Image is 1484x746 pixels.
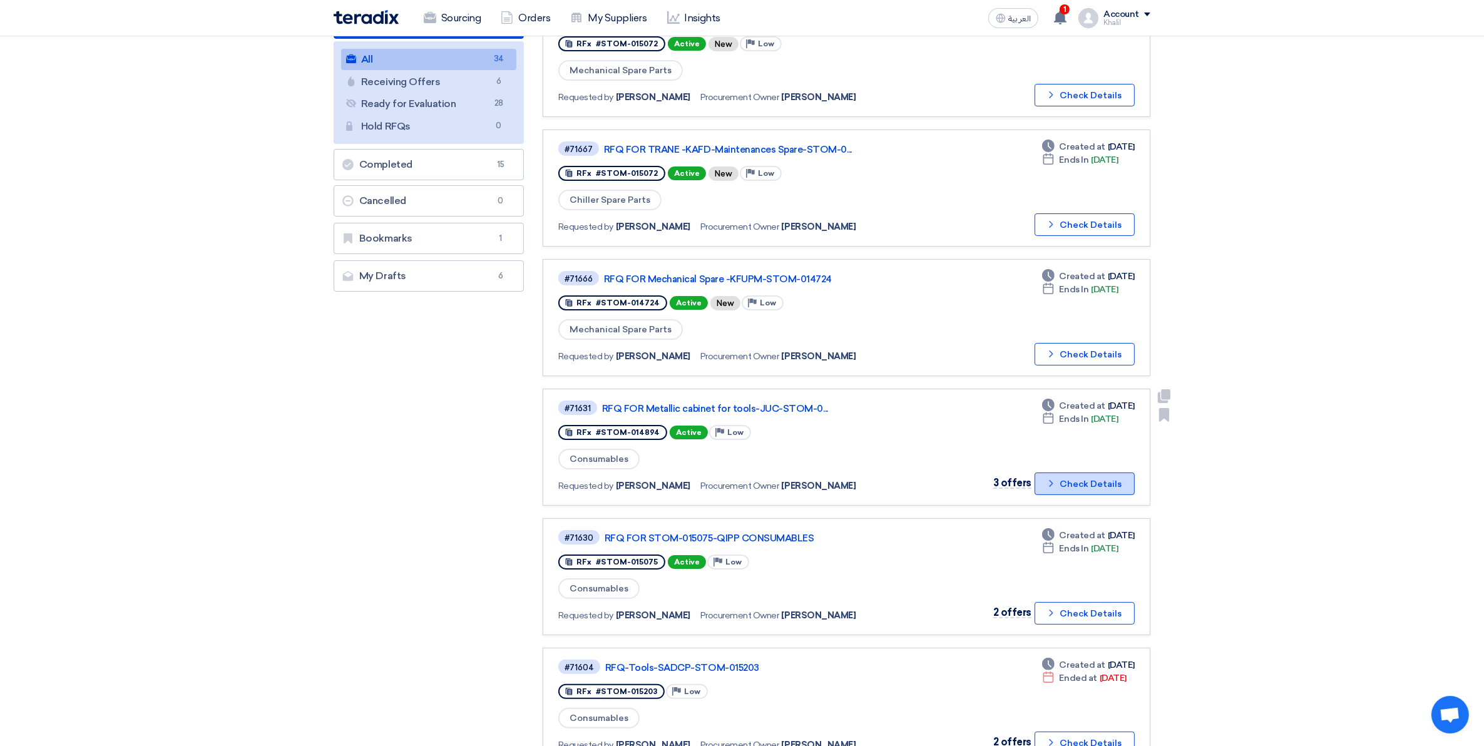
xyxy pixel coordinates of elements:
span: Consumables [558,449,640,469]
span: RFx [576,169,591,178]
span: [PERSON_NAME] [782,220,856,233]
span: 6 [493,270,508,282]
span: RFx [576,39,591,48]
span: 0 [491,120,506,133]
span: Created at [1060,658,1105,672]
div: #71666 [565,275,593,283]
span: [PERSON_NAME] [616,479,690,493]
span: [PERSON_NAME] [616,220,690,233]
span: Active [670,426,708,439]
span: Requested by [558,479,613,493]
span: Procurement Owner [700,609,779,622]
span: Active [668,555,706,569]
a: My Suppliers [560,4,657,32]
span: #STOM-014724 [596,299,660,307]
span: RFx [576,299,591,307]
a: Insights [657,4,730,32]
span: 1 [1060,4,1070,14]
span: Requested by [558,609,613,622]
div: Account [1103,9,1139,20]
span: Ends In [1060,283,1089,296]
div: [DATE] [1042,283,1118,296]
span: RFx [576,558,591,566]
a: Hold RFQs [341,116,516,137]
a: All [341,49,516,70]
a: RFQ FOR Metallic cabinet for tools-JUC-STOM-0... [602,403,915,414]
span: Low [727,428,744,437]
a: RFQ FOR STOM-015075-QIPP CONSUMABLES [605,533,918,544]
span: 0 [493,195,508,207]
span: 2 offers [993,606,1031,618]
span: 3 offers [993,477,1031,489]
span: Requested by [558,91,613,104]
span: 34 [491,53,506,66]
span: #STOM-015072 [596,169,658,178]
span: Created at [1060,399,1105,412]
span: [PERSON_NAME] [782,91,856,104]
span: Consumables [558,708,640,728]
div: [DATE] [1042,542,1118,555]
span: Active [670,296,708,310]
div: New [710,296,740,310]
a: Cancelled0 [334,185,524,217]
span: [PERSON_NAME] [782,350,856,363]
div: #71667 [565,145,593,153]
a: My Drafts6 [334,260,524,292]
span: Active [668,37,706,51]
span: Procurement Owner [700,350,779,363]
button: Check Details [1035,84,1135,106]
span: Ends In [1060,153,1089,166]
a: Orders [491,4,560,32]
span: Mechanical Spare Parts [558,60,683,81]
div: [DATE] [1042,529,1135,542]
span: RFx [576,428,591,437]
span: Requested by [558,220,613,233]
div: [DATE] [1042,270,1135,283]
a: Completed15 [334,149,524,180]
span: Procurement Owner [700,220,779,233]
div: #71631 [565,404,591,412]
span: Low [758,169,774,178]
button: Check Details [1035,343,1135,365]
span: [PERSON_NAME] [782,479,856,493]
div: Open chat [1431,696,1469,733]
span: Ended at [1060,672,1097,685]
span: Low [684,687,700,696]
span: Created at [1060,270,1105,283]
span: Ends In [1060,542,1089,555]
span: [PERSON_NAME] [616,609,690,622]
button: Check Details [1035,213,1135,236]
div: Khalil [1103,19,1150,26]
span: [PERSON_NAME] [782,609,856,622]
span: 28 [491,97,506,110]
div: [DATE] [1042,672,1127,685]
a: RFQ FOR Mechanical Spare -KFUPM-STOM-014724 [604,273,917,285]
span: Chiller Spare Parts [558,190,662,210]
a: RFQ-Tools-SADCP-STOM-015203 [605,662,918,673]
span: Requested by [558,350,613,363]
span: العربية [1008,14,1031,23]
span: 15 [493,158,508,171]
button: العربية [988,8,1038,28]
span: Created at [1060,140,1105,153]
a: Ready for Evaluation [341,93,516,115]
span: Created at [1060,529,1105,542]
span: #STOM-015075 [596,558,658,566]
span: Mechanical Spare Parts [558,319,683,340]
span: Ends In [1060,412,1089,426]
div: [DATE] [1042,412,1118,426]
a: Bookmarks1 [334,223,524,254]
div: New [709,37,739,51]
span: [PERSON_NAME] [616,350,690,363]
img: profile_test.png [1078,8,1098,28]
div: [DATE] [1042,658,1135,672]
a: Sourcing [414,4,491,32]
span: Low [758,39,774,48]
span: 6 [491,75,506,88]
span: [PERSON_NAME] [616,91,690,104]
button: Check Details [1035,602,1135,625]
div: [DATE] [1042,399,1135,412]
img: Teradix logo [334,10,399,24]
div: [DATE] [1042,153,1118,166]
span: RFx [576,687,591,696]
